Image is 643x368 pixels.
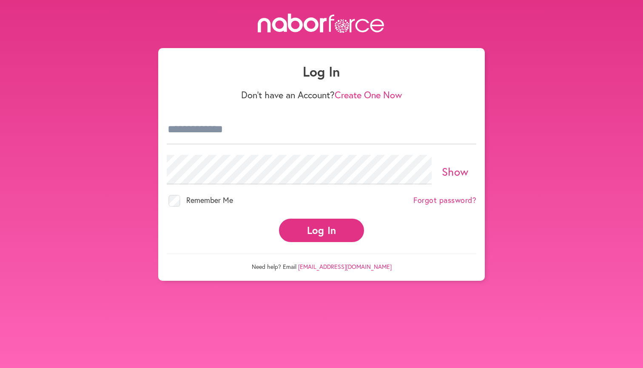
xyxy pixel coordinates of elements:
[335,88,402,101] a: Create One Now
[167,63,476,80] h1: Log In
[298,262,392,271] a: [EMAIL_ADDRESS][DOMAIN_NAME]
[413,196,476,205] a: Forgot password?
[167,89,476,100] p: Don't have an Account?
[167,254,476,271] p: Need help? Email
[442,164,469,179] a: Show
[279,219,364,242] button: Log In
[186,195,233,205] span: Remember Me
